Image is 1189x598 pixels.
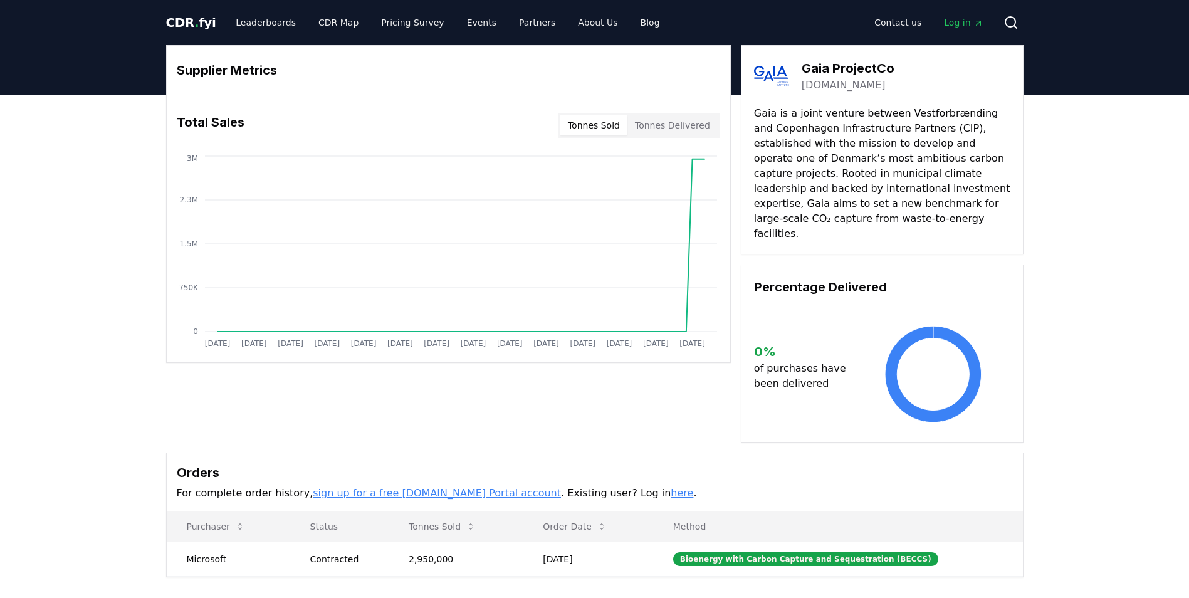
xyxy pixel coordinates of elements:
p: of purchases have been delivered [754,361,856,391]
h3: Total Sales [177,113,244,138]
tspan: 3M [187,154,198,163]
a: CDR.fyi [166,14,216,31]
tspan: 750K [179,283,199,292]
p: Method [663,520,1013,533]
p: For complete order history, . Existing user? Log in . [177,486,1013,501]
tspan: [DATE] [424,339,449,348]
h3: Orders [177,463,1013,482]
h3: Gaia ProjectCo [802,59,894,78]
td: 2,950,000 [389,542,523,576]
a: here [671,487,693,499]
a: About Us [568,11,627,34]
a: Leaderboards [226,11,306,34]
tspan: [DATE] [460,339,486,348]
a: [DOMAIN_NAME] [802,78,886,93]
tspan: [DATE] [643,339,669,348]
a: Log in [934,11,993,34]
span: CDR fyi [166,15,216,30]
nav: Main [864,11,993,34]
a: Contact us [864,11,931,34]
a: CDR Map [308,11,369,34]
a: Events [457,11,506,34]
tspan: [DATE] [533,339,559,348]
tspan: [DATE] [204,339,230,348]
tspan: 2.3M [179,196,197,204]
tspan: [DATE] [570,339,595,348]
a: sign up for a free [DOMAIN_NAME] Portal account [313,487,561,499]
tspan: [DATE] [350,339,376,348]
img: Gaia ProjectCo-logo [754,58,789,93]
a: Blog [631,11,670,34]
tspan: [DATE] [314,339,340,348]
button: Order Date [533,514,617,539]
tspan: [DATE] [679,339,705,348]
button: Tonnes Sold [399,514,486,539]
td: [DATE] [523,542,653,576]
tspan: [DATE] [387,339,413,348]
a: Partners [509,11,565,34]
p: Gaia is a joint venture between Vestforbrænding and Copenhagen Infrastructure Partners (CIP), est... [754,106,1010,241]
tspan: 1.5M [179,239,197,248]
button: Tonnes Sold [560,115,627,135]
span: Log in [944,16,983,29]
tspan: [DATE] [496,339,522,348]
td: Microsoft [167,542,290,576]
p: Status [300,520,379,533]
div: Bioenergy with Carbon Capture and Sequestration (BECCS) [673,552,938,566]
button: Purchaser [177,514,255,539]
tspan: [DATE] [241,339,266,348]
h3: Supplier Metrics [177,61,720,80]
span: . [194,15,199,30]
h3: 0 % [754,342,856,361]
tspan: 0 [193,327,198,336]
h3: Percentage Delivered [754,278,1010,296]
tspan: [DATE] [606,339,632,348]
tspan: [DATE] [278,339,303,348]
button: Tonnes Delivered [627,115,718,135]
a: Pricing Survey [371,11,454,34]
div: Contracted [310,553,379,565]
nav: Main [226,11,669,34]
